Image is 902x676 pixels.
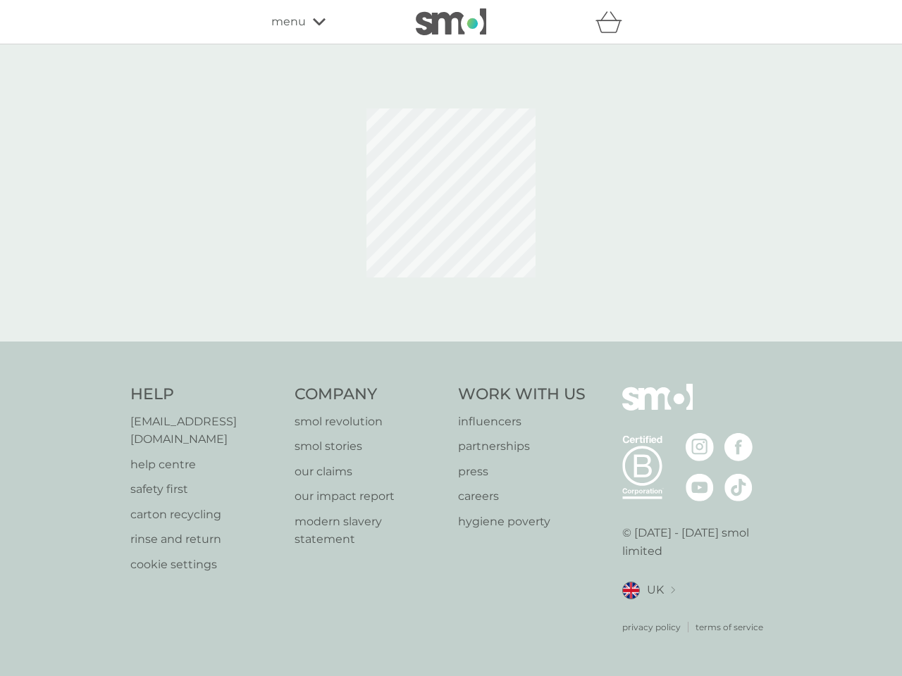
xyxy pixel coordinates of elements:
a: careers [458,487,586,506]
img: smol [622,384,693,432]
img: visit the smol Tiktok page [724,473,753,501]
span: menu [271,13,306,31]
img: visit the smol Instagram page [686,433,714,461]
img: select a new location [671,587,675,594]
a: hygiene poverty [458,513,586,531]
a: [EMAIL_ADDRESS][DOMAIN_NAME] [130,413,280,449]
span: UK [647,581,664,599]
a: help centre [130,456,280,474]
a: partnerships [458,437,586,456]
a: our claims [295,463,445,481]
a: carton recycling [130,506,280,524]
a: smol stories [295,437,445,456]
a: terms of service [696,620,763,634]
img: smol [416,8,486,35]
h4: Company [295,384,445,406]
a: cookie settings [130,556,280,574]
div: basket [595,8,631,36]
a: our impact report [295,487,445,506]
a: smol revolution [295,413,445,431]
img: visit the smol Facebook page [724,433,753,461]
a: press [458,463,586,481]
a: safety first [130,480,280,499]
a: rinse and return [130,530,280,549]
h4: Work With Us [458,384,586,406]
a: privacy policy [622,620,681,634]
h4: Help [130,384,280,406]
p: © [DATE] - [DATE] smol limited [622,524,772,560]
a: modern slavery statement [295,513,445,549]
img: visit the smol Youtube page [686,473,714,501]
img: UK flag [622,582,640,599]
a: influencers [458,413,586,431]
